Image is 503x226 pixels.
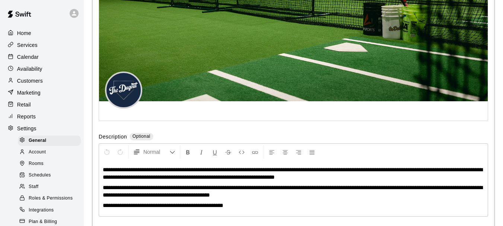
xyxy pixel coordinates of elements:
[6,39,78,51] a: Services
[292,145,305,159] button: Right Align
[18,182,81,192] div: Staff
[29,195,73,202] span: Roles & Permissions
[6,111,78,122] a: Reports
[29,160,44,168] span: Rooms
[17,41,38,49] p: Services
[99,133,127,141] label: Description
[18,146,84,158] a: Account
[29,218,57,226] span: Plan & Billing
[143,148,169,156] span: Normal
[6,51,78,63] a: Calendar
[6,63,78,74] a: Availability
[130,145,178,159] button: Formatting Options
[17,65,42,73] p: Availability
[6,123,78,134] a: Settings
[6,28,78,39] a: Home
[195,145,208,159] button: Format Italics
[18,193,84,204] a: Roles & Permissions
[114,145,127,159] button: Redo
[18,204,84,216] a: Integrations
[6,99,78,110] a: Retail
[18,136,81,146] div: General
[101,145,113,159] button: Undo
[249,145,261,159] button: Insert Link
[265,145,278,159] button: Left Align
[18,147,81,157] div: Account
[208,145,221,159] button: Format Underline
[17,125,36,132] p: Settings
[6,75,78,86] a: Customers
[18,205,81,216] div: Integrations
[17,89,41,96] p: Marketing
[29,172,51,179] span: Schedules
[18,181,84,193] a: Staff
[29,207,54,214] span: Integrations
[18,170,81,181] div: Schedules
[133,134,150,139] span: Optional
[17,77,43,85] p: Customers
[306,145,318,159] button: Justify Align
[18,170,84,181] a: Schedules
[29,137,47,144] span: General
[222,145,235,159] button: Format Strikethrough
[17,101,31,108] p: Retail
[17,29,31,37] p: Home
[18,193,81,204] div: Roles & Permissions
[182,145,194,159] button: Format Bold
[18,135,84,146] a: General
[6,87,78,98] a: Marketing
[18,158,84,170] a: Rooms
[29,149,46,156] span: Account
[17,113,36,120] p: Reports
[29,183,38,191] span: Staff
[18,159,81,169] div: Rooms
[17,53,39,61] p: Calendar
[279,145,292,159] button: Center Align
[235,145,248,159] button: Insert Code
